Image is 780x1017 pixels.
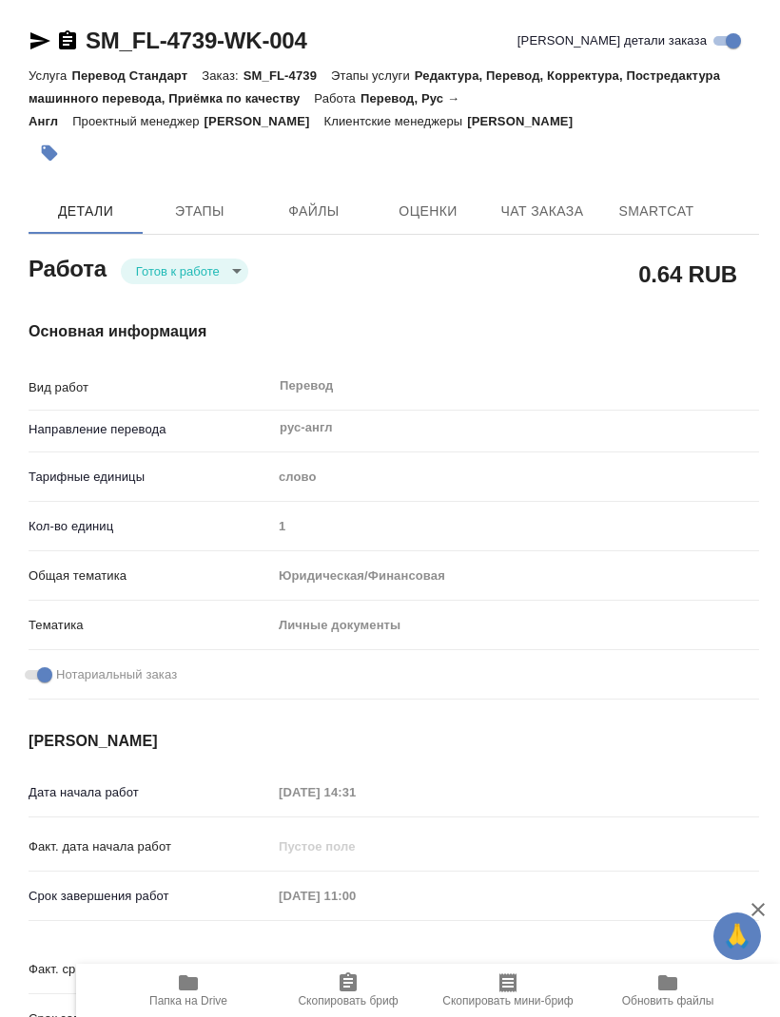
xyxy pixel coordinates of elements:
[272,778,439,806] input: Пустое поле
[324,114,468,128] p: Клиентские менеджеры
[130,263,225,279] button: Готов к работе
[588,964,748,1017] button: Обновить файлы
[382,200,474,223] span: Оценки
[29,29,51,52] button: Скопировать ссылку для ЯМессенджера
[108,964,268,1017] button: Папка на Drive
[442,994,573,1007] span: Скопировать мини-бриф
[268,964,428,1017] button: Скопировать бриф
[268,200,360,223] span: Файлы
[29,378,272,397] p: Вид работ
[121,259,248,284] div: Готов к работе
[29,468,272,487] p: Тарифные единицы
[29,783,272,802] p: Дата начала работ
[202,68,243,83] p: Заказ:
[428,964,588,1017] button: Скопировать мини-бриф
[272,560,759,592] div: Юридическая/Финансовая
[331,68,415,83] p: Этапы услуги
[272,609,759,642] div: Личные документы
[29,132,70,174] button: Добавить тэг
[517,31,707,50] span: [PERSON_NAME] детали заказа
[29,887,272,906] p: Срок завершения работ
[29,616,272,635] p: Тематика
[29,566,272,585] p: Общая тематика
[205,114,324,128] p: [PERSON_NAME]
[154,200,245,223] span: Этапы
[29,68,71,83] p: Услуга
[29,517,272,536] p: Кол-во единиц
[29,730,759,753] h4: [PERSON_NAME]
[29,250,107,284] h2: Работа
[467,114,587,128] p: [PERSON_NAME]
[272,461,759,493] div: слово
[272,955,439,983] input: Пустое поле
[272,833,439,860] input: Пустое поле
[272,512,759,540] input: Пустое поле
[29,837,272,856] p: Факт. дата начала работ
[29,960,272,979] p: Факт. срок заверш. работ
[244,68,331,83] p: SM_FL-4739
[638,258,737,290] h2: 0.64 RUB
[29,420,272,439] p: Направление перевода
[149,994,227,1007] span: Папка на Drive
[29,320,759,343] h4: Основная информация
[721,916,753,956] span: 🙏
[71,68,202,83] p: Перевод Стандарт
[56,29,79,52] button: Скопировать ссылку
[611,200,702,223] span: SmartCat
[56,665,177,684] span: Нотариальный заказ
[497,200,588,223] span: Чат заказа
[298,994,398,1007] span: Скопировать бриф
[272,882,439,910] input: Пустое поле
[314,91,361,106] p: Работа
[713,912,761,960] button: 🙏
[72,114,204,128] p: Проектный менеджер
[622,994,714,1007] span: Обновить файлы
[40,200,131,223] span: Детали
[86,28,307,53] a: SM_FL-4739-WK-004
